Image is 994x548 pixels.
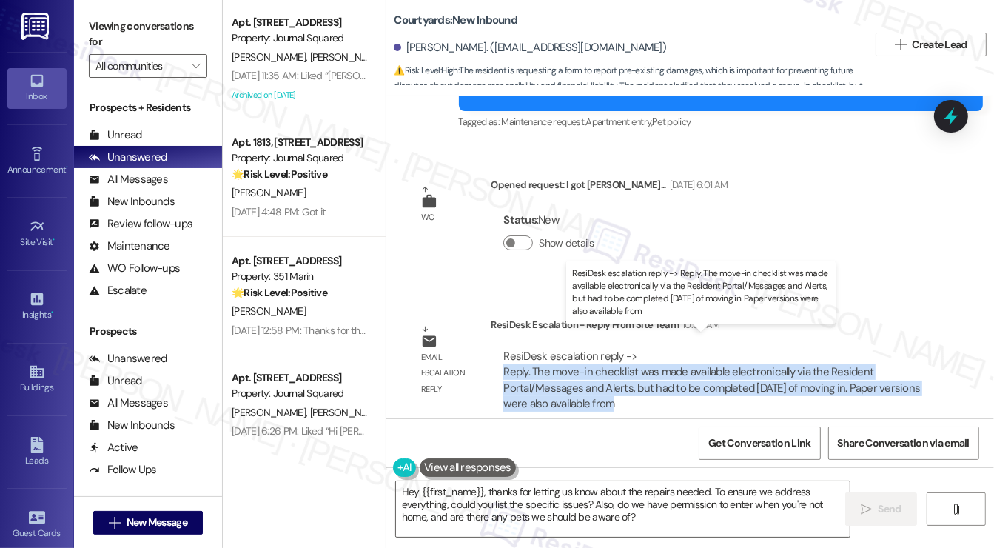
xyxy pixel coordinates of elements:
img: ResiDesk Logo [21,13,52,40]
a: Buildings [7,359,67,399]
input: All communities [95,54,184,78]
div: All Messages [89,172,168,187]
span: • [51,307,53,318]
div: Apt. 1813, [STREET_ADDRESS] [232,135,369,150]
button: New Message [93,511,203,535]
span: Pet policy [652,116,691,128]
a: Leads [7,432,67,472]
i:  [192,60,200,72]
i:  [109,517,120,529]
a: Site Visit • [7,214,67,254]
span: New Message [127,515,187,530]
span: [PERSON_NAME] [232,406,310,419]
a: Insights • [7,287,67,327]
div: ResiDesk escalation reply -> Reply. The move-in checklist was made available electronically via t... [503,349,920,411]
div: Property: Journal Squared [232,150,369,166]
div: Opened request: I got [PERSON_NAME]... [491,177,728,198]
span: • [53,235,56,245]
button: Share Conversation via email [828,427,979,460]
div: Unanswered [89,351,167,367]
div: Apt. [STREET_ADDRESS] [232,253,369,269]
span: Send [878,501,901,517]
div: Unread [89,127,142,143]
div: : New [503,209,600,232]
div: Archived on [DATE] [230,86,370,104]
b: Status [503,213,537,227]
div: New Inbounds [89,418,175,433]
div: Review follow-ups [89,216,192,232]
button: Create Lead [876,33,987,56]
span: Create Lead [913,37,967,53]
div: Property: Journal Squared [232,30,369,46]
i:  [895,39,906,50]
p: ResiDesk escalation reply -> Reply. The move-in checklist was made available electronically via t... [572,267,830,318]
textarea: Hey {{first_name}}, thanks for letting us know about the repairs needed. To ensure we address eve... [396,481,850,537]
button: Get Conversation Link [699,427,820,460]
div: Follow Ups [89,462,157,478]
label: Show details [539,235,594,251]
div: Property: Journal Squared [232,386,369,401]
button: Send [845,492,917,526]
label: Viewing conversations for [89,15,207,54]
a: Inbox [7,68,67,108]
div: [DATE] 4:48 PM: Got it [232,205,326,218]
div: WO Follow-ups [89,261,180,276]
div: Escalate [89,283,147,298]
strong: ⚠️ Risk Level: High [394,64,457,76]
div: Unanswered [89,150,167,165]
div: Archived on [DATE] [230,441,370,460]
div: WO [421,210,435,225]
div: Apt. [STREET_ADDRESS] [232,15,369,30]
span: Apartment entry , [585,116,652,128]
div: [DATE] 6:01 AM [666,177,728,193]
span: Maintenance request , [501,116,585,128]
strong: 🌟 Risk Level: Positive [232,286,327,299]
span: : The resident is requesting a form to report pre-existing damages, which is important for preven... [394,63,868,110]
span: [PERSON_NAME] [232,186,306,199]
div: Prospects [74,324,222,339]
i:  [950,504,961,515]
div: ResiDesk Escalation - Reply From Site Team [491,317,933,338]
span: [PERSON_NAME] [232,50,310,64]
div: Active [89,440,138,455]
div: Tagged as: [459,111,984,133]
span: [PERSON_NAME] [232,304,306,318]
div: All Messages [89,395,168,411]
div: Unread [89,373,142,389]
span: Get Conversation Link [708,435,810,451]
span: [PERSON_NAME] [310,50,389,64]
span: [PERSON_NAME] [310,406,384,419]
i:  [861,504,872,515]
div: [PERSON_NAME]. ([EMAIL_ADDRESS][DOMAIN_NAME]) [394,40,666,56]
strong: 🌟 Risk Level: Positive [232,167,327,181]
div: [DATE] 6:26 PM: Liked “Hi [PERSON_NAME] and [PERSON_NAME]! Starting [DATE]…” [232,424,585,438]
div: [DATE] 12:58 PM: Thanks for the message. Configure your number's SMS URL to change this message.R... [232,324,987,337]
b: Courtyards: New Inbound [394,13,517,28]
div: Maintenance [89,238,170,254]
a: Guest Cards [7,505,67,545]
div: Apt. [STREET_ADDRESS] [232,370,369,386]
div: Email escalation reply [421,350,479,397]
span: • [66,162,68,173]
div: Property: 351 Marin [232,269,369,284]
div: 10:30 AM [679,317,720,333]
div: New Inbounds [89,194,175,210]
div: Prospects + Residents [74,100,222,116]
span: Share Conversation via email [838,435,970,451]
